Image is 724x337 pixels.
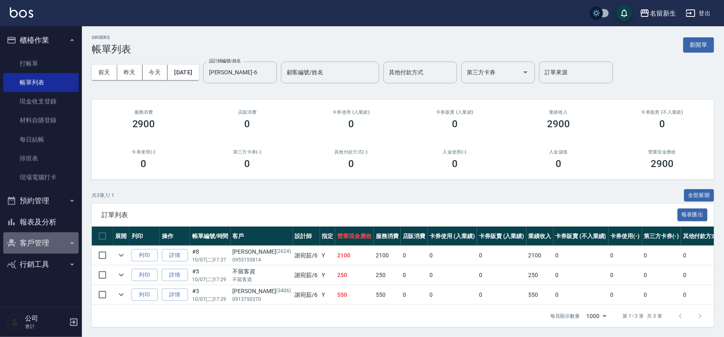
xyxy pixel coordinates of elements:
[276,248,291,256] p: (2624)
[616,5,633,21] button: save
[642,285,681,305] td: 0
[642,227,681,246] th: 第三方卡券(-)
[190,266,231,285] td: #5
[293,285,320,305] td: 謝宛茹 /6
[401,246,428,265] td: 0
[293,266,320,285] td: 謝宛茹 /6
[293,227,320,246] th: 設計師
[7,314,23,330] img: Person
[374,227,401,246] th: 服務消費
[3,232,79,254] button: 客戶管理
[608,266,642,285] td: 0
[554,266,608,285] td: 0
[527,285,554,305] td: 550
[276,287,291,296] p: (3406)
[233,287,291,296] div: [PERSON_NAME]
[3,254,79,275] button: 行銷工具
[3,73,79,92] a: 帳單列表
[102,110,186,115] h3: 服務消費
[132,118,155,130] h3: 2900
[413,110,497,115] h2: 卡券販賣 (入業績)
[428,246,477,265] td: 0
[162,269,188,282] a: 詳情
[320,285,336,305] td: Y
[335,285,374,305] td: 550
[231,227,293,246] th: 客戶
[683,41,714,48] a: 新開單
[413,149,497,155] h2: 入金使用(-)
[623,312,663,320] p: 第 1–3 筆 共 3 筆
[608,227,642,246] th: 卡券使用(-)
[554,246,608,265] td: 0
[92,35,131,40] h2: ORDERS
[348,158,354,170] h3: 0
[309,110,393,115] h2: 卡券使用 (入業績)
[115,269,127,281] button: expand row
[192,276,229,283] p: 10/07 (二) 17:29
[113,227,129,246] th: 展開
[3,30,79,51] button: 櫃檯作業
[428,266,477,285] td: 0
[25,323,67,330] p: 會計
[92,65,117,80] button: 前天
[556,158,561,170] h3: 0
[102,149,186,155] h2: 卡券使用(-)
[678,211,708,218] a: 報表匯出
[245,118,250,130] h3: 0
[637,5,679,22] button: 名留新生
[233,256,291,264] p: 0955155814
[192,296,229,303] p: 10/07 (二) 17:29
[3,211,79,233] button: 報表及分析
[245,158,250,170] h3: 0
[477,227,527,246] th: 卡券販賣 (入業績)
[160,227,190,246] th: 操作
[554,285,608,305] td: 0
[551,312,580,320] p: 每頁顯示數量
[233,267,291,276] div: 不留客資
[517,149,601,155] h2: 入金儲值
[320,266,336,285] td: Y
[374,246,401,265] td: 2100
[374,266,401,285] td: 250
[141,158,147,170] h3: 0
[335,246,374,265] td: 2100
[233,296,291,303] p: 0913750370
[3,130,79,149] a: 每日結帳
[132,269,158,282] button: 列印
[168,65,199,80] button: [DATE]
[374,285,401,305] td: 550
[583,305,610,327] div: 1000
[162,249,188,262] a: 詳情
[3,190,79,211] button: 預約管理
[678,209,708,221] button: 報表匯出
[3,111,79,130] a: 材料自購登錄
[132,289,158,301] button: 列印
[233,248,291,256] div: [PERSON_NAME]
[3,92,79,111] a: 現金收支登錄
[10,7,33,18] img: Logo
[3,54,79,73] a: 打帳單
[683,37,714,53] button: 新開單
[608,246,642,265] td: 0
[25,314,67,323] h5: 公司
[190,285,231,305] td: #3
[620,110,704,115] h2: 卡券販賣 (不入業績)
[428,227,477,246] th: 卡券使用 (入業績)
[233,276,291,283] p: 不留客資
[452,158,458,170] h3: 0
[527,227,554,246] th: 業績收入
[517,110,601,115] h2: 業績收入
[209,58,241,64] label: 設計師編號/姓名
[348,118,354,130] h3: 0
[309,149,393,155] h2: 其他付款方式(-)
[650,8,676,18] div: 名留新生
[642,266,681,285] td: 0
[651,158,674,170] h3: 2900
[335,227,374,246] th: 營業現金應收
[608,285,642,305] td: 0
[190,227,231,246] th: 帳單編號/時間
[132,249,158,262] button: 列印
[115,289,127,301] button: expand row
[519,66,532,79] button: Open
[320,227,336,246] th: 指定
